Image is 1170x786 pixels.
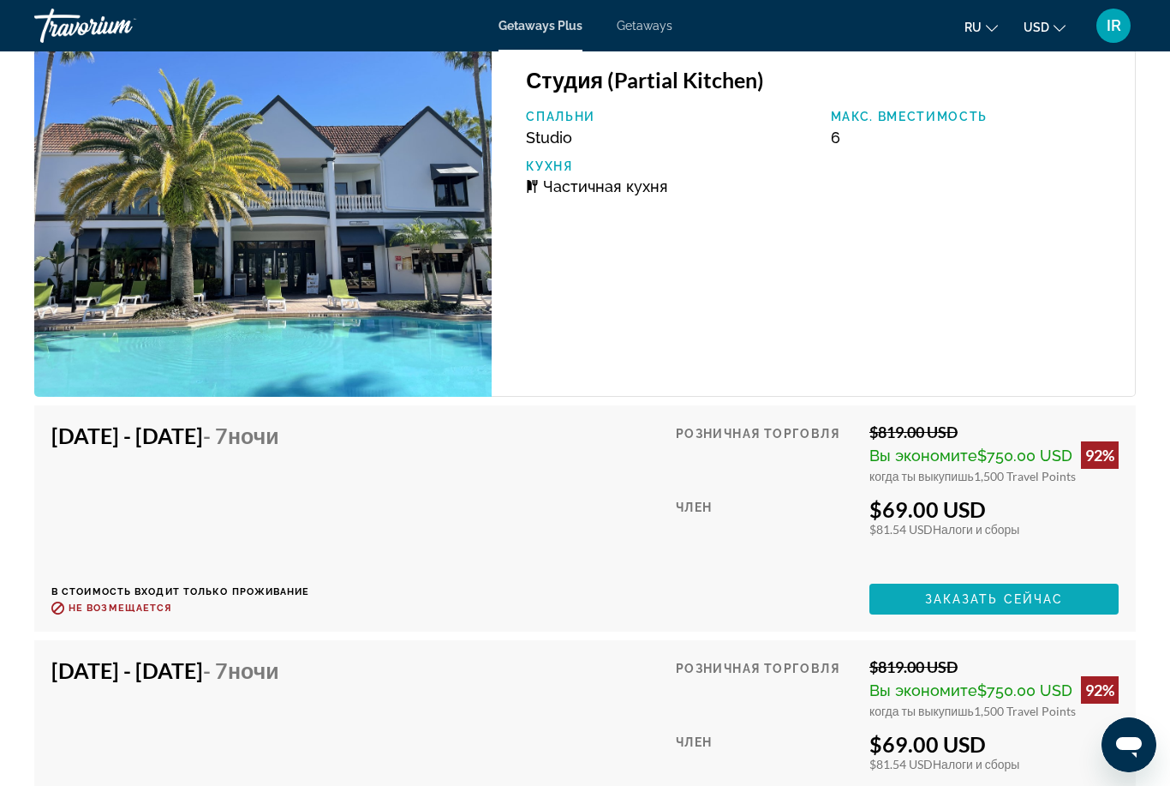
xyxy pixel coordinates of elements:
[831,110,1118,123] p: Макс. вместимость
[831,129,840,147] span: 6
[228,423,279,448] span: ночи
[977,447,1072,465] span: $750.00 USD
[34,3,206,48] a: Travorium
[1024,15,1066,39] button: Change currency
[69,603,171,614] span: Не возмещается
[1081,676,1119,704] div: 92%
[869,447,977,465] span: Вы экономите
[203,423,279,448] span: - 7
[869,496,1119,522] div: $69.00 USD
[526,67,1118,93] h3: Студия (Partial Kitchen)
[977,681,1072,699] span: $750.00 USD
[933,522,1019,537] span: Налоги и сборы
[498,19,582,33] a: Getaways Plus
[869,731,1119,757] div: $69.00 USD
[51,423,297,448] h4: [DATE] - [DATE]
[869,423,1119,441] div: $819.00 USD
[34,49,492,398] img: Legacy Vacation Club Orlando-Spas
[228,657,279,683] span: ночи
[869,522,1119,537] div: $81.54 USD
[1091,8,1136,44] button: User Menu
[1081,441,1119,469] div: 92%
[933,757,1019,771] span: Налоги и сборы
[526,129,572,147] span: Studio
[676,496,857,571] div: Член
[203,657,279,683] span: - 7
[869,757,1119,771] div: $81.54 USD
[1024,21,1049,34] span: USD
[526,159,813,173] p: Кухня
[1107,17,1121,34] span: IR
[617,19,672,33] a: Getaways
[869,469,974,483] span: когда ты выкупишь
[869,681,977,699] span: Вы экономите
[869,584,1119,615] button: Заказать сейчас
[51,657,297,683] h4: [DATE] - [DATE]
[51,586,310,597] p: В стоимость входит только проживание
[974,469,1076,483] span: 1,500 Travel Points
[869,704,974,718] span: когда ты выкупишь
[974,704,1076,718] span: 1,500 Travel Points
[964,21,982,34] span: ru
[964,15,998,39] button: Change language
[526,110,813,123] p: Спальни
[676,423,857,483] div: Розничная торговля
[1101,717,1156,772] iframe: Кнопка запуска окна обмена сообщениями
[925,592,1064,606] span: Заказать сейчас
[869,657,1119,676] div: $819.00 USD
[543,177,668,195] span: Частичная кухня
[676,657,857,718] div: Розничная торговля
